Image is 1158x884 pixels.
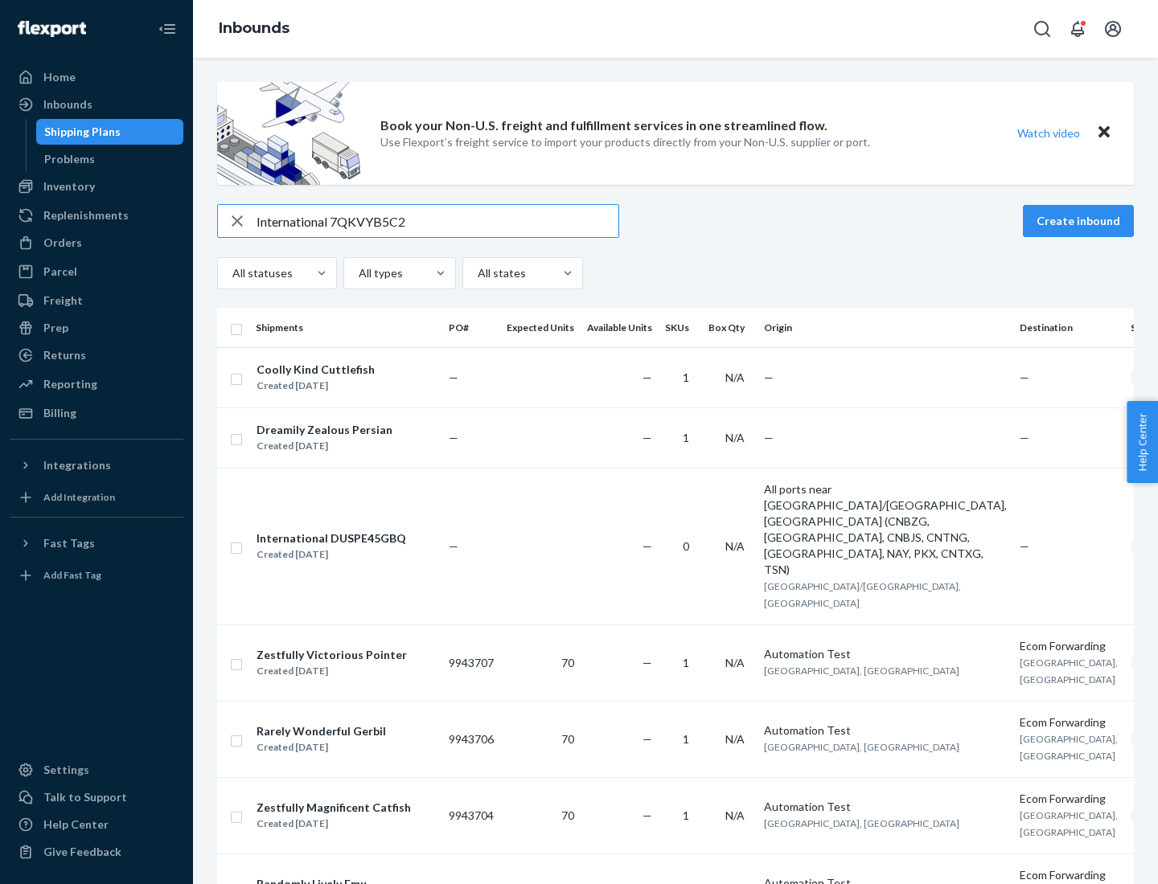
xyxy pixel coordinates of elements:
[764,817,959,829] span: [GEOGRAPHIC_DATA], [GEOGRAPHIC_DATA]
[10,92,183,117] a: Inbounds
[10,371,183,397] a: Reporting
[725,732,745,746] span: N/A
[683,370,689,384] span: 1
[43,235,82,251] div: Orders
[357,265,359,281] input: All types
[257,438,392,454] div: Created [DATE]
[43,490,115,504] div: Add Integration
[151,13,183,45] button: Close Navigation
[10,784,183,810] a: Talk to Support
[43,762,89,778] div: Settings
[249,309,442,347] th: Shipments
[725,656,745,669] span: N/A
[10,530,183,556] button: Fast Tags
[1020,791,1118,807] div: Ecom Forwarding
[1020,867,1118,883] div: Ecom Forwarding
[43,376,97,392] div: Reporting
[500,309,581,347] th: Expected Units
[725,539,745,553] span: N/A
[1020,431,1029,444] span: —
[442,777,500,853] td: 9943704
[257,530,406,546] div: International DUSPE45GBQ
[1020,733,1118,762] span: [GEOGRAPHIC_DATA], [GEOGRAPHIC_DATA]
[1026,13,1058,45] button: Open Search Box
[449,539,458,553] span: —
[764,481,1007,578] div: All ports near [GEOGRAPHIC_DATA]/[GEOGRAPHIC_DATA], [GEOGRAPHIC_DATA] (CNBZG, [GEOGRAPHIC_DATA], ...
[643,808,652,822] span: —
[764,741,959,753] span: [GEOGRAPHIC_DATA], [GEOGRAPHIC_DATA]
[257,422,392,438] div: Dreamily Zealous Persian
[1013,309,1124,347] th: Destination
[1020,638,1118,654] div: Ecom Forwarding
[1020,809,1118,838] span: [GEOGRAPHIC_DATA], [GEOGRAPHIC_DATA]
[44,124,121,140] div: Shipping Plans
[43,96,92,113] div: Inbounds
[442,309,500,347] th: PO#
[257,546,406,563] div: Created [DATE]
[683,656,689,669] span: 1
[10,485,183,510] a: Add Integration
[219,19,289,37] a: Inbounds
[380,117,827,135] p: Book your Non-U.S. freight and fulfillment services in one streamlined flow.
[1097,13,1129,45] button: Open account menu
[683,732,689,746] span: 1
[643,370,652,384] span: —
[43,789,127,805] div: Talk to Support
[10,203,183,228] a: Replenishments
[36,119,184,145] a: Shipping Plans
[10,174,183,199] a: Inventory
[725,370,745,384] span: N/A
[10,452,183,478] button: Integrations
[764,722,1007,739] div: Automation Test
[257,205,618,237] input: Search inbounds by name, destination, msku...
[1007,121,1090,145] button: Watch video
[43,535,95,551] div: Fast Tags
[1020,714,1118,731] div: Ecom Forwarding
[43,320,68,336] div: Prep
[561,808,574,822] span: 70
[43,405,76,421] div: Billing
[1127,401,1158,483] button: Help Center
[10,839,183,865] button: Give Feedback
[257,816,411,832] div: Created [DATE]
[764,580,961,609] span: [GEOGRAPHIC_DATA]/[GEOGRAPHIC_DATA], [GEOGRAPHIC_DATA]
[43,207,129,223] div: Replenishments
[10,757,183,783] a: Settings
[231,265,232,281] input: All statuses
[380,134,870,150] p: Use Flexport’s freight service to import your products directly from your Non-U.S. supplier or port.
[43,844,121,860] div: Give Feedback
[257,663,407,679] div: Created [DATE]
[683,539,689,553] span: 0
[561,656,574,669] span: 70
[10,64,183,90] a: Home
[43,69,76,85] div: Home
[449,370,458,384] span: —
[702,309,758,347] th: Box Qty
[257,800,411,816] div: Zestfully Magnificent Catfish
[1023,205,1134,237] button: Create inbound
[43,293,83,309] div: Freight
[10,812,183,837] a: Help Center
[257,378,375,394] div: Created [DATE]
[561,732,574,746] span: 70
[758,309,1013,347] th: Origin
[10,400,183,426] a: Billing
[764,646,1007,662] div: Automation Test
[257,362,375,378] div: Coolly Kind Cuttlefish
[725,431,745,444] span: N/A
[1061,13,1094,45] button: Open notifications
[725,808,745,822] span: N/A
[44,151,95,167] div: Problems
[43,568,101,582] div: Add Fast Tag
[442,701,500,777] td: 9943706
[43,178,95,194] div: Inventory
[643,431,652,444] span: —
[257,647,407,663] div: Zestfully Victorious Pointer
[442,624,500,701] td: 9943707
[10,230,183,256] a: Orders
[1020,370,1029,384] span: —
[1020,657,1118,686] span: [GEOGRAPHIC_DATA], [GEOGRAPHIC_DATA]
[643,539,652,553] span: —
[10,288,183,313] a: Freight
